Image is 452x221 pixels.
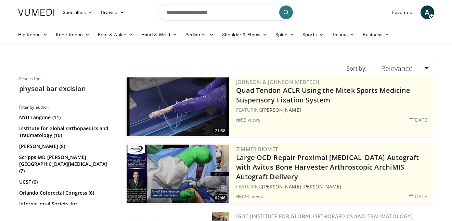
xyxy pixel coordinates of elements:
[19,200,113,214] a: International Society for [MEDICAL_DATA] (5)
[236,146,278,152] a: Zimmer Biomet
[213,128,228,134] span: 21:38
[236,193,263,200] li: 123 views
[97,5,128,19] a: Browse
[19,114,113,121] a: NYU Langone (11)
[421,5,434,19] a: A
[127,145,229,203] a: 02:46
[19,76,115,82] p: Results for:
[262,183,341,190] a: [PERSON_NAME] [PERSON_NAME]
[381,64,413,73] span: Relevance
[236,106,432,113] div: FEATURING
[388,5,416,19] a: Favorites
[14,28,52,41] a: Hip Recon
[19,189,113,196] a: Orlando Colorectal Congress (6)
[236,86,411,105] a: Quad Tendon ACLR Using the Mitek Sports Medicine Suspensory Fixation System
[236,116,261,123] li: 55 views
[19,105,115,110] h3: Filter by author:
[409,116,429,123] li: [DATE]
[213,195,228,201] span: 02:46
[271,28,298,41] a: Spine
[127,145,229,203] img: a4fc9e3b-29e5-479a-a4d0-450a2184c01c.300x170_q85_crop-smart_upscale.jpg
[262,107,301,113] a: [PERSON_NAME]
[409,193,429,200] li: [DATE]
[19,179,113,185] a: UCSF (6)
[19,154,113,174] a: Scripps MD [PERSON_NAME][GEOGRAPHIC_DATA][MEDICAL_DATA] (7)
[127,77,229,136] a: 21:38
[218,28,271,41] a: Shoulder & Elbow
[181,28,218,41] a: Pediatrics
[298,28,328,41] a: Sports
[341,61,372,76] div: Sort by:
[19,125,113,139] a: Institute for Global Orthopaedics and Traumatology (10)
[236,78,320,85] a: Johnson & Johnson MedTech
[158,4,295,21] input: Search topics, interventions
[236,213,413,220] a: IGOT (Institute for Global Orthopaedics and Traumatology)
[94,28,137,41] a: Foot & Ankle
[52,28,94,41] a: Knee Recon
[236,183,432,190] div: FEATURING
[377,61,433,76] a: Relevance
[18,9,54,16] img: VuMedi Logo
[328,28,359,41] a: Trauma
[137,28,181,41] a: Hand & Wrist
[19,143,113,150] a: [PERSON_NAME] (8)
[19,84,115,93] h2: physeal bar excision
[59,5,97,19] a: Specialties
[359,28,393,41] a: Business
[127,77,229,136] img: b78fd9da-dc16-4fd1-a89d-538d899827f1.300x170_q85_crop-smart_upscale.jpg
[236,153,419,181] a: Large OCD Repair Proximal [MEDICAL_DATA] Autograft with Avitus Bone Harvester Arthroscopic ArchiM...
